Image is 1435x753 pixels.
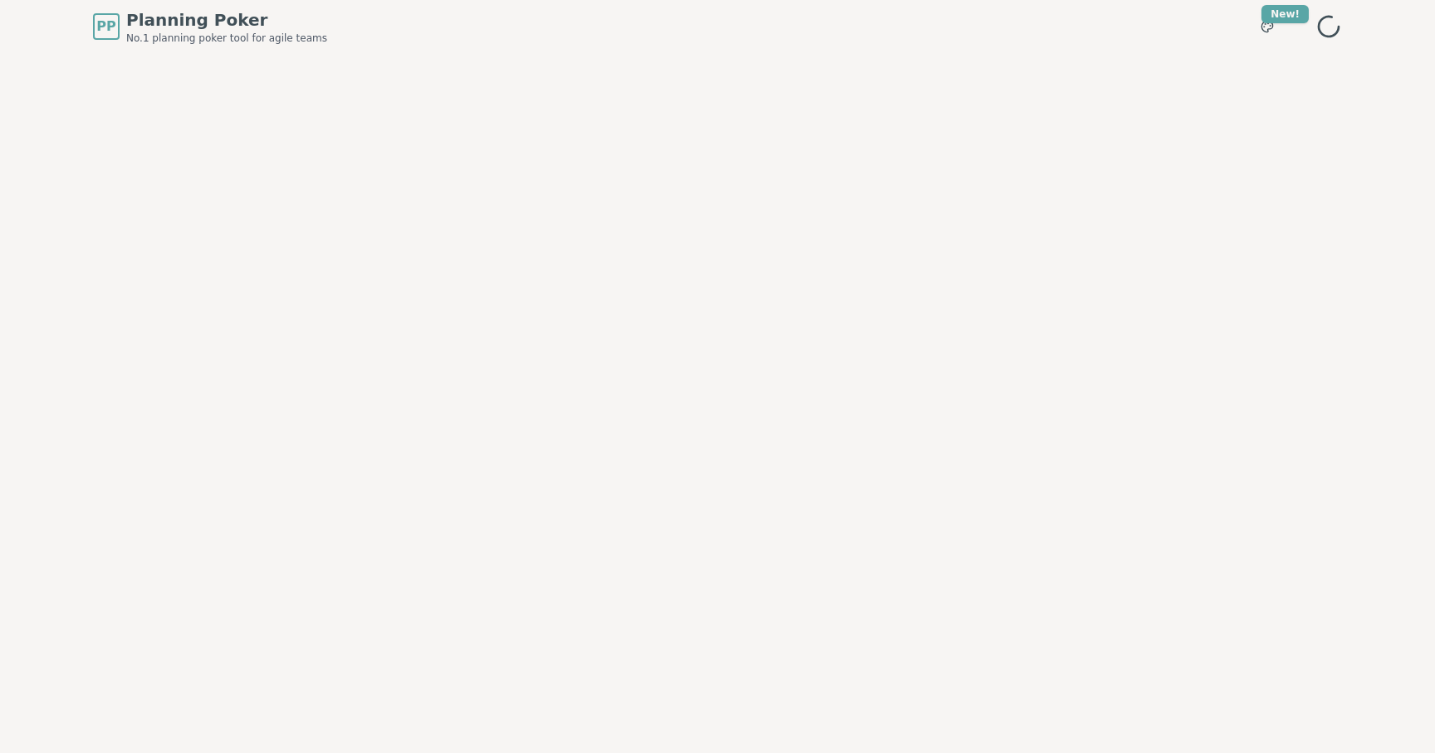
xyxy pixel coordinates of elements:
button: New! [1252,12,1282,42]
span: No.1 planning poker tool for agile teams [126,32,327,45]
span: Planning Poker [126,8,327,32]
span: PP [96,17,115,37]
div: New! [1261,5,1309,23]
a: PPPlanning PokerNo.1 planning poker tool for agile teams [93,8,327,45]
